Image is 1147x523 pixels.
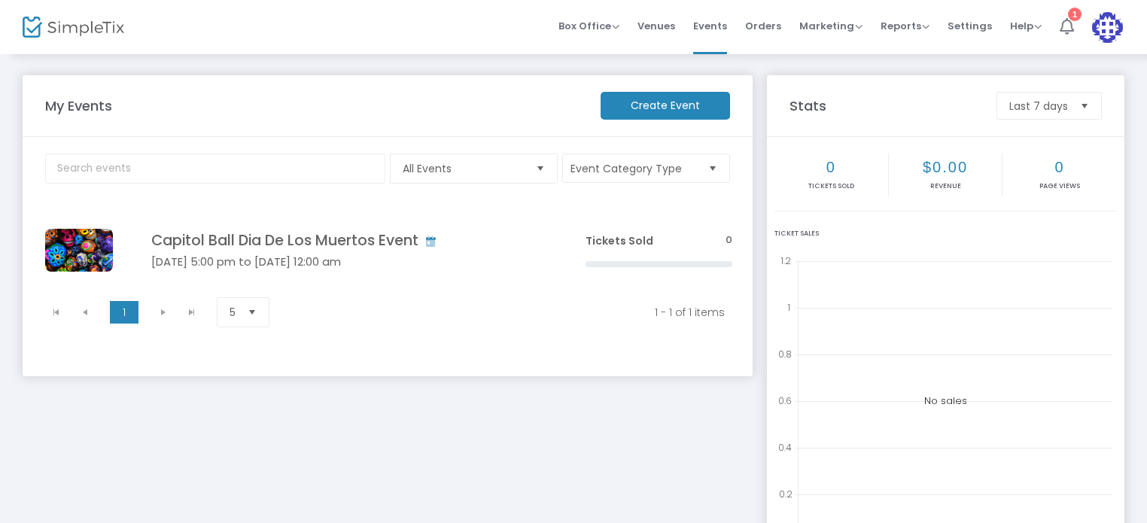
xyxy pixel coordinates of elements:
span: Marketing [799,19,863,33]
img: DiadeLosMuertos.png [45,229,113,272]
div: Data table [36,210,741,290]
button: Select [530,154,551,183]
p: Revenue [890,181,1001,192]
span: Help [1010,19,1042,33]
span: Tickets Sold [586,233,653,248]
span: Last 7 days [1009,99,1068,114]
button: Select [242,298,263,327]
h2: 0 [1004,158,1115,176]
span: Settings [948,7,992,45]
div: 1 [1068,8,1082,21]
input: Search events [45,154,385,184]
button: Select [1074,93,1095,119]
button: Event Category Type [562,154,730,183]
p: Tickets sold [776,181,887,192]
h2: 0 [776,158,887,176]
span: Events [693,7,727,45]
span: Reports [881,19,929,33]
h2: $0.00 [890,158,1001,176]
div: Ticket Sales [774,229,1117,239]
kendo-pager-info: 1 - 1 of 1 items [297,305,725,320]
span: 5 [230,305,236,320]
span: Page 1 [110,301,138,324]
span: Orders [745,7,781,45]
h4: Capitol Ball Dia De Los Muertos Event [151,232,540,249]
span: All Events [403,161,524,176]
h5: [DATE] 5:00 pm to [DATE] 12:00 am [151,255,540,269]
m-panel-title: Stats [782,96,989,116]
span: Venues [637,7,675,45]
m-panel-title: My Events [38,96,593,116]
span: 0 [726,233,732,248]
m-button: Create Event [601,92,730,120]
span: Box Office [558,19,619,33]
p: Page Views [1004,181,1115,192]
